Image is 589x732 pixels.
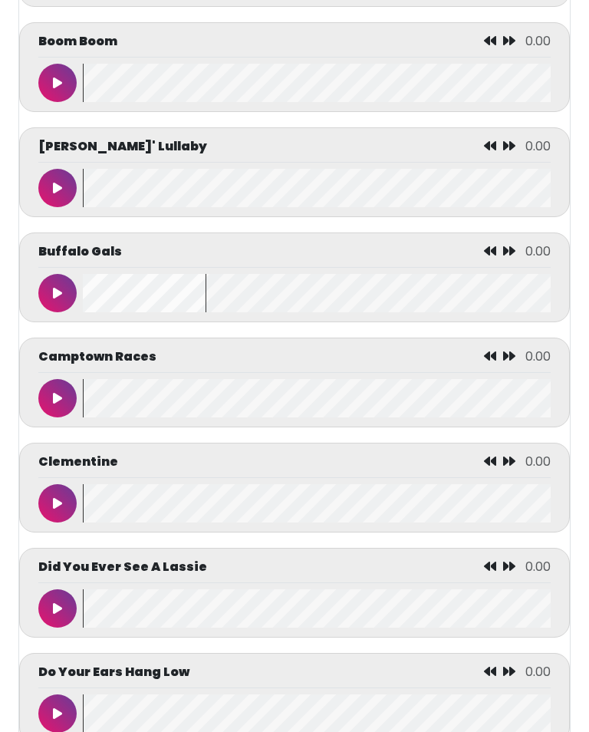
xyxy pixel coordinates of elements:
[525,242,551,260] span: 0.00
[38,137,207,156] p: [PERSON_NAME]' Lullaby
[525,558,551,575] span: 0.00
[525,32,551,50] span: 0.00
[38,558,207,576] p: Did You Ever See A Lassie
[525,663,551,681] span: 0.00
[525,137,551,155] span: 0.00
[38,663,189,681] p: Do Your Ears Hang Low
[525,348,551,365] span: 0.00
[525,453,551,470] span: 0.00
[38,32,117,51] p: Boom Boom
[38,242,122,261] p: Buffalo Gals
[38,453,118,471] p: Clementine
[38,348,156,366] p: Camptown Races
